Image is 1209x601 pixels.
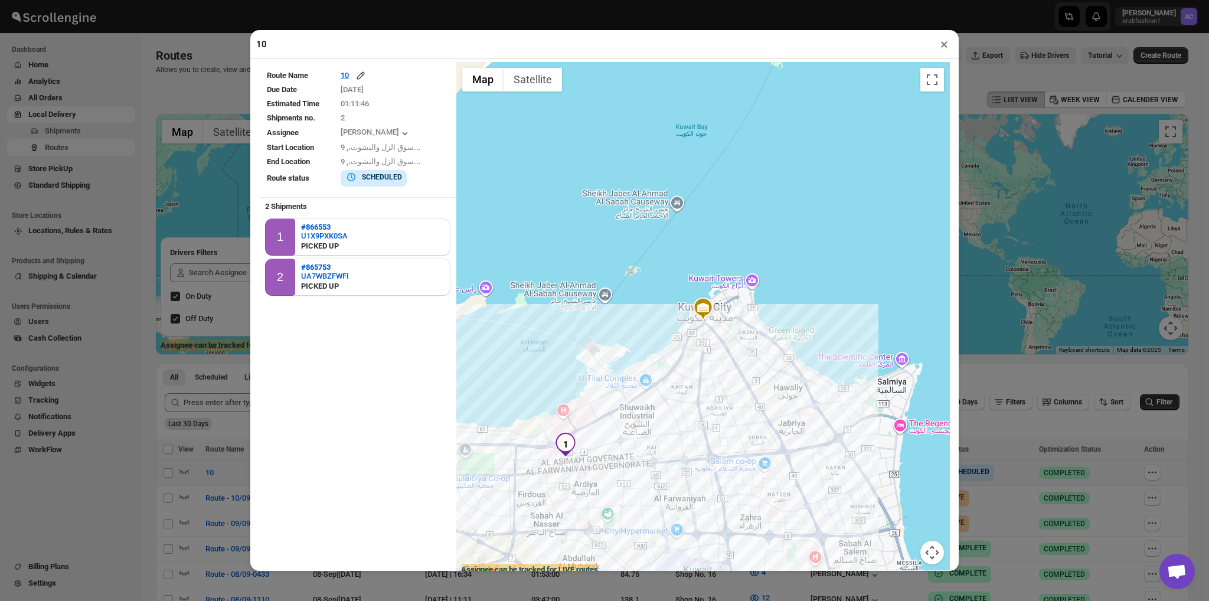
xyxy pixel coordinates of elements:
img: Google [459,563,498,579]
label: Assignee can be tracked for LIVE routes [461,564,598,576]
span: Route status [267,174,309,182]
button: U1X9PXK0SA [301,231,348,240]
button: [PERSON_NAME] [341,128,411,139]
button: Show street map [462,68,504,92]
button: UA7WBZFWFI [301,272,349,280]
b: #865753 [301,263,331,272]
div: Open chat [1159,554,1195,589]
div: سوق الزل والبشوت،, 9... [341,142,449,153]
span: Shipments no. [267,113,315,122]
h2: 10 [256,38,267,50]
span: [DATE] [341,85,364,94]
span: Assignee [267,128,299,137]
span: Estimated Time [267,99,319,108]
div: 1 [554,433,577,456]
button: Show satellite imagery [504,68,562,92]
button: #865753 [301,263,349,272]
span: Route Name [267,71,308,80]
button: Toggle fullscreen view [920,68,944,92]
button: Map camera controls [920,541,944,564]
button: SCHEDULED [345,171,402,183]
button: 10 [341,70,367,81]
div: 1 [277,230,283,244]
span: 01:11:46 [341,99,369,108]
button: × [936,36,953,53]
div: PICKED UP [301,280,349,292]
button: Keyboard shortcuts [821,570,871,579]
b: 2 Shipments [259,196,313,217]
div: سوق الزل والبشوت،, 9... [341,156,449,168]
button: #866553 [301,223,348,231]
b: SCHEDULED [362,173,402,181]
a: Open this area in Google Maps (opens a new window) [459,563,498,579]
b: #866553 [301,223,331,231]
span: End Location [267,157,310,166]
span: Start Location [267,143,314,152]
div: PICKED UP [301,240,348,252]
div: 2 [277,270,283,284]
span: Due Date [267,85,297,94]
span: 2 [341,113,345,122]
